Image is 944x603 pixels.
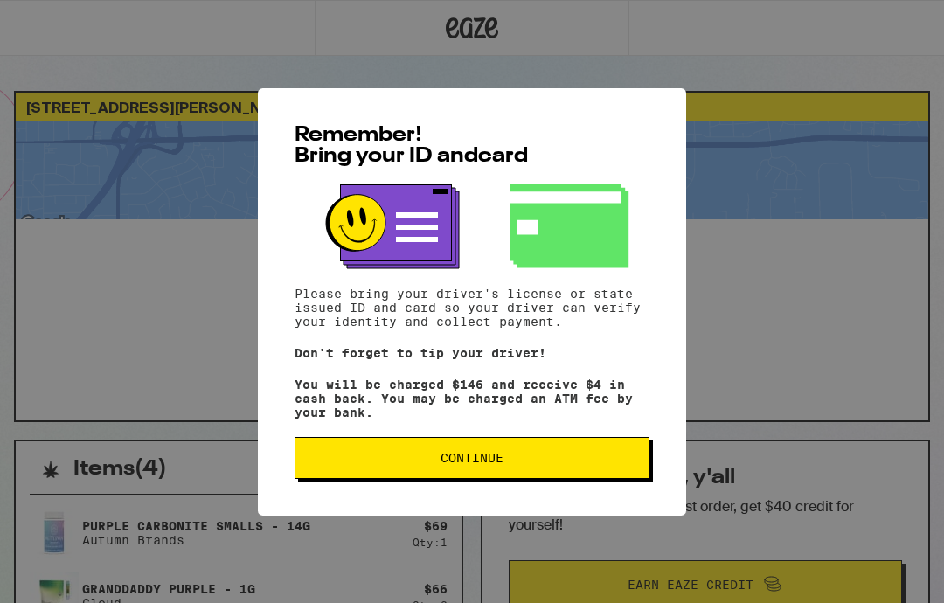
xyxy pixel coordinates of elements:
[295,437,649,479] button: Continue
[295,378,649,419] p: You will be charged $146 and receive $4 in cash back. You may be charged an ATM fee by your bank.
[295,346,649,360] p: Don't forget to tip your driver!
[441,452,503,464] span: Continue
[295,287,649,329] p: Please bring your driver's license or state issued ID and card so your driver can verify your ide...
[295,125,528,167] span: Remember! Bring your ID and card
